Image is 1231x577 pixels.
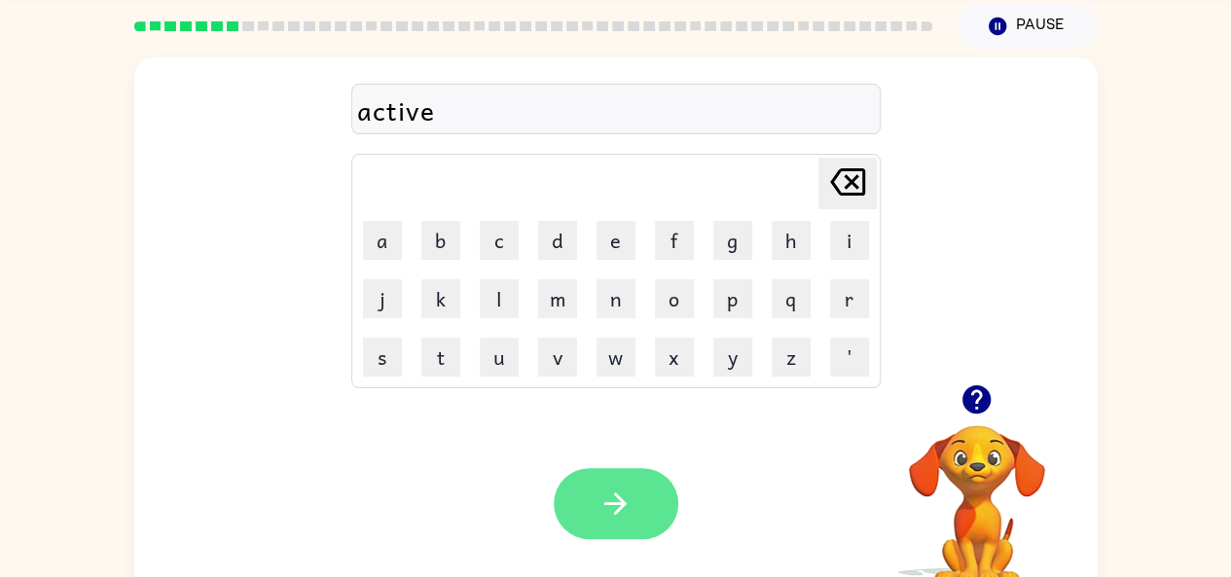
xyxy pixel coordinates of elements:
[830,279,869,318] button: r
[538,279,577,318] button: m
[597,279,635,318] button: n
[363,338,402,377] button: s
[421,338,460,377] button: t
[957,4,1098,49] button: Pause
[363,279,402,318] button: j
[830,338,869,377] button: '
[480,221,519,260] button: c
[421,221,460,260] button: b
[597,221,635,260] button: e
[830,221,869,260] button: i
[772,338,811,377] button: z
[363,221,402,260] button: a
[480,279,519,318] button: l
[772,221,811,260] button: h
[772,279,811,318] button: q
[655,279,694,318] button: o
[597,338,635,377] button: w
[655,338,694,377] button: x
[357,90,875,130] div: active
[655,221,694,260] button: f
[421,279,460,318] button: k
[480,338,519,377] button: u
[713,221,752,260] button: g
[713,279,752,318] button: p
[538,338,577,377] button: v
[713,338,752,377] button: y
[538,221,577,260] button: d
